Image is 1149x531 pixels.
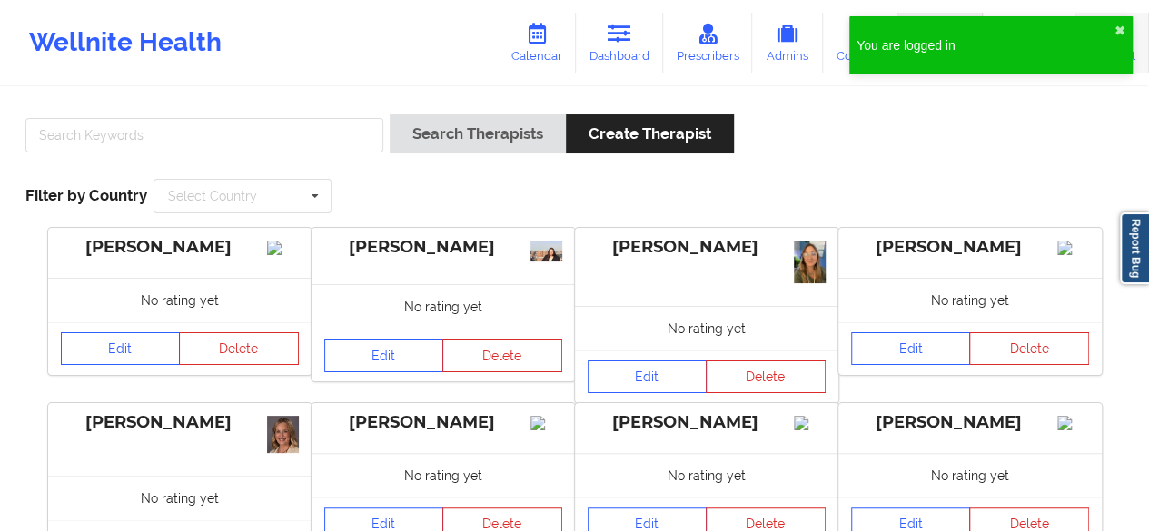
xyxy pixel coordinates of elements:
[25,186,147,204] span: Filter by Country
[25,118,383,152] input: Search Keywords
[576,13,663,73] a: Dashboard
[1057,416,1089,430] img: Image%2Fplaceholer-image.png
[390,114,566,153] button: Search Therapists
[794,241,826,283] img: e7099212-b01d-455a-9d9f-c09e9b7c51eb_IMG_2823.jpeg
[179,332,299,365] button: Delete
[267,241,299,255] img: Image%2Fplaceholer-image.png
[823,13,898,73] a: Coaches
[588,412,826,433] div: [PERSON_NAME]
[530,241,562,261] img: 56804b98-7a2f-4106-968d-f09fea9c123c_IMG_20250415_114551_(1).jpg
[1057,241,1089,255] img: Image%2Fplaceholer-image.png
[588,360,708,393] a: Edit
[706,360,826,393] button: Delete
[48,278,312,322] div: No rating yet
[48,476,312,520] div: No rating yet
[312,453,575,497] div: No rating yet
[838,278,1102,322] div: No rating yet
[851,237,1089,258] div: [PERSON_NAME]
[851,332,971,365] a: Edit
[530,416,562,430] img: Image%2Fplaceholer-image.png
[838,453,1102,497] div: No rating yet
[324,339,444,372] a: Edit
[969,332,1089,365] button: Delete
[267,416,299,453] img: 76ee8291-8f17-44e6-8fc5-4c7847326203_headshot.jpg
[61,412,299,433] div: [PERSON_NAME]
[851,412,1089,433] div: [PERSON_NAME]
[442,339,562,372] button: Delete
[324,412,562,433] div: [PERSON_NAME]
[588,237,826,258] div: [PERSON_NAME]
[324,237,562,258] div: [PERSON_NAME]
[857,36,1114,54] div: You are logged in
[498,13,576,73] a: Calendar
[794,416,826,430] img: Image%2Fplaceholer-image.png
[168,190,257,202] div: Select Country
[1114,24,1125,38] button: close
[575,453,838,497] div: No rating yet
[61,237,299,258] div: [PERSON_NAME]
[1120,212,1149,284] a: Report Bug
[566,114,734,153] button: Create Therapist
[575,306,838,350] div: No rating yet
[312,284,575,329] div: No rating yet
[752,13,823,73] a: Admins
[61,332,181,365] a: Edit
[663,13,753,73] a: Prescribers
